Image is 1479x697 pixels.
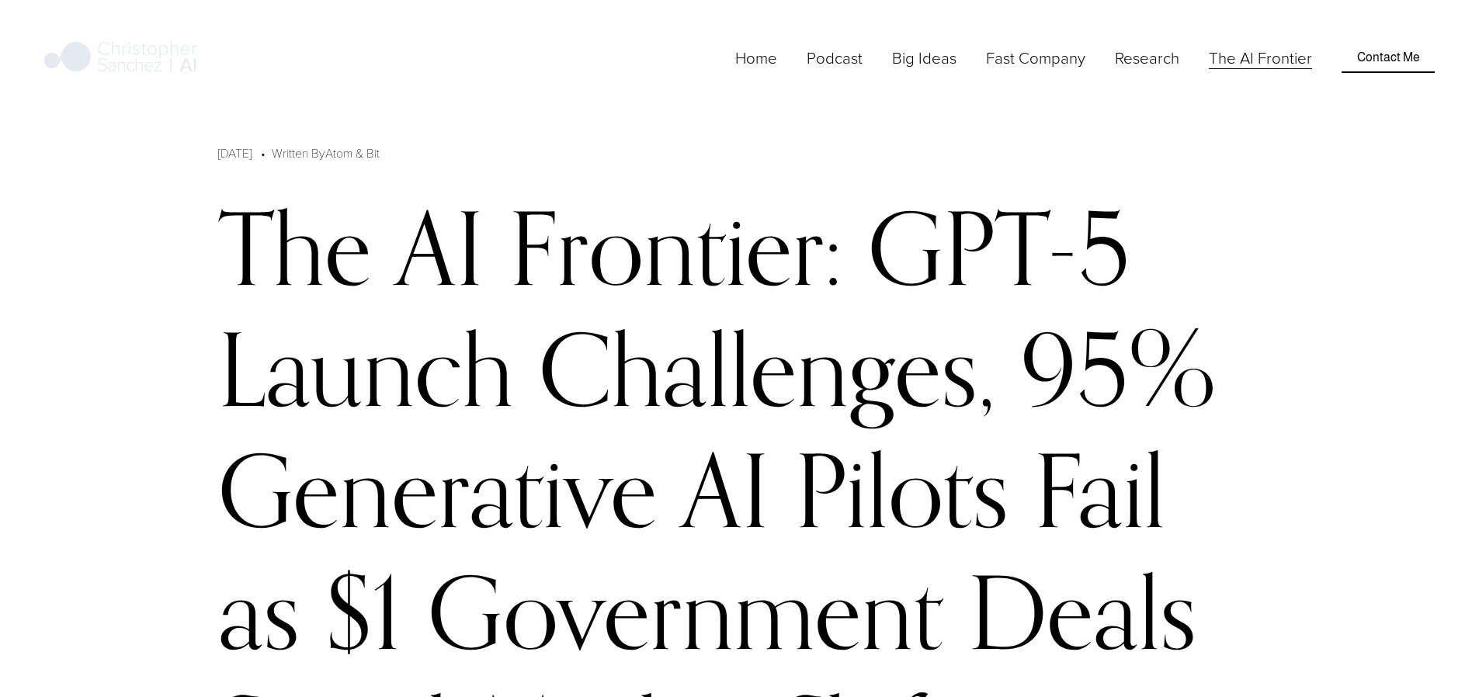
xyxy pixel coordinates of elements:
[735,45,777,71] a: Home
[1115,47,1179,69] span: Research
[986,45,1085,71] a: folder dropdown
[218,144,252,161] span: [DATE]
[892,47,956,69] span: Big Ideas
[892,45,956,71] a: folder dropdown
[44,39,197,78] img: Christopher Sanchez | AI
[1115,45,1179,71] a: folder dropdown
[325,144,380,161] a: Atom & Bit
[1342,43,1434,72] a: Contact Me
[1209,45,1312,71] a: The AI Frontier
[272,144,380,162] div: Written By
[986,47,1085,69] span: Fast Company
[807,45,863,71] a: Podcast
